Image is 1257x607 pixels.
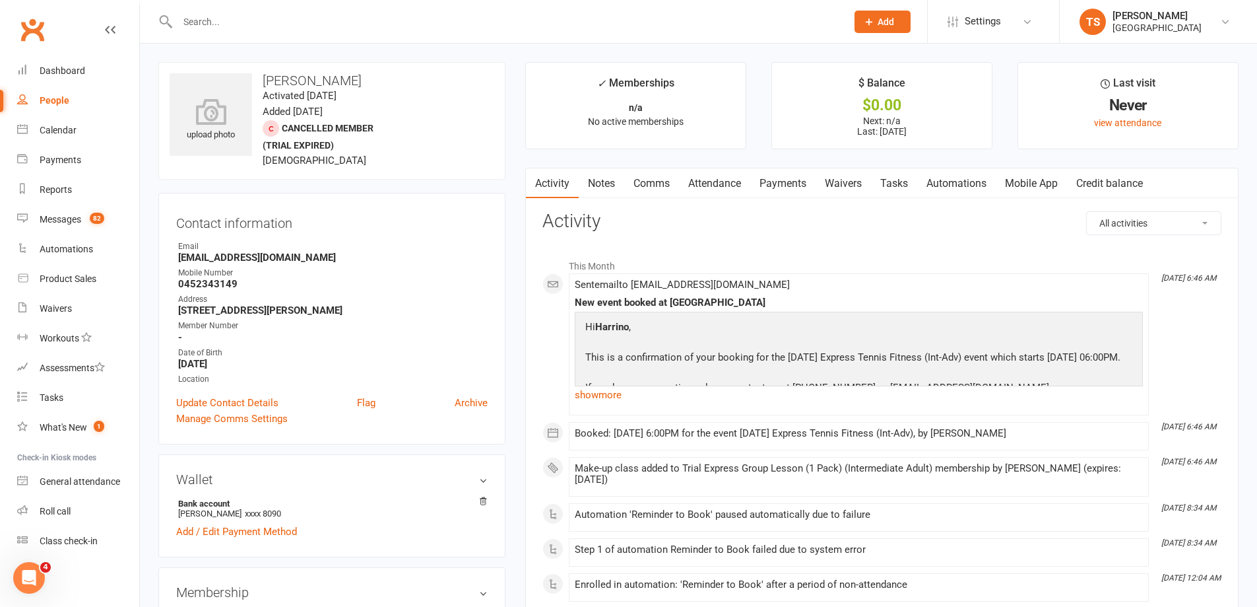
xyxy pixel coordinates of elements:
div: Mobile Number [178,267,488,279]
a: Manage Comms Settings [176,411,288,427]
a: Assessments [17,353,139,383]
div: Class check-in [40,536,98,546]
a: Roll call [17,497,139,526]
i: [DATE] 8:34 AM [1161,503,1216,513]
p: Hi , [582,319,1124,338]
a: Automations [17,234,139,264]
a: General attendance kiosk mode [17,467,139,497]
div: What's New [40,422,87,433]
h3: [PERSON_NAME] [170,73,494,88]
span: Sent email to [EMAIL_ADDRESS][DOMAIN_NAME] [575,279,790,291]
div: Assessments [40,363,105,373]
strong: [DATE] [178,358,488,370]
span: 1 [94,421,104,432]
div: Reports [40,184,72,195]
strong: Bank account [178,499,481,509]
h3: Membership [176,585,488,600]
a: Archive [455,395,488,411]
a: Clubworx [16,13,49,46]
a: Tasks [871,168,917,199]
h3: Wallet [176,472,488,487]
div: Date of Birth [178,347,488,359]
a: Payments [17,145,139,175]
div: Workouts [40,333,79,343]
div: Member Number [178,320,488,332]
a: Product Sales [17,264,139,294]
div: [PERSON_NAME] [1112,10,1202,22]
div: Step 1 of automation Reminder to Book failed due to system error [575,544,1143,555]
div: General attendance [40,476,120,487]
strong: Harrino [595,321,629,333]
a: Mobile App [996,168,1067,199]
strong: [EMAIL_ADDRESS][DOMAIN_NAME] [178,252,488,264]
a: Class kiosk mode [17,526,139,556]
a: What's New1 [17,413,139,443]
div: Automations [40,244,93,254]
i: [DATE] 8:34 AM [1161,538,1216,548]
div: TS [1080,9,1106,35]
strong: 0452343149 [178,278,488,290]
a: Messages 82 [17,205,139,234]
div: Booked: [DATE] 6:00PM for the event [DATE] Express Tennis Fitness (Int-Adv), by [PERSON_NAME] [575,428,1143,439]
a: Automations [917,168,996,199]
i: [DATE] 6:46 AM [1161,422,1216,431]
a: Notes [579,168,624,199]
i: [DATE] 12:04 AM [1161,573,1221,583]
a: Comms [624,168,679,199]
span: Add [878,17,894,27]
span: xxxx 8090 [245,509,281,518]
strong: - [178,332,488,343]
a: Attendance [679,168,750,199]
p: If you have any questions please contact us at [PHONE_NUMBER] or [EMAIL_ADDRESS][DOMAIN_NAME]. [582,380,1124,399]
div: Product Sales [40,273,96,284]
a: Flag [357,395,375,411]
a: show more [575,386,1143,404]
div: Calendar [40,125,77,135]
div: Location [178,373,488,386]
time: Activated [DATE] [263,90,337,102]
i: [DATE] 6:46 AM [1161,457,1216,466]
a: People [17,86,139,116]
div: Email [178,240,488,253]
a: Waivers [17,294,139,324]
span: 82 [90,213,104,224]
a: Dashboard [17,56,139,86]
a: Waivers [816,168,871,199]
li: This Month [542,252,1221,273]
div: People [40,95,69,106]
p: This is a confirmation of your booking for the [DATE] Express Tennis Fitness (Int-Adv) event whic... [582,349,1124,369]
div: Never [1030,98,1226,112]
span: Cancelled member (trial expired) [263,123,373,151]
time: Added [DATE] [263,106,323,118]
a: Activity [526,168,579,199]
span: [DEMOGRAPHIC_DATA] [263,155,366,166]
div: Enrolled in automation: 'Reminder to Book' after a period of non-attendance [575,579,1143,590]
div: Payments [40,155,81,165]
i: [DATE] 6:46 AM [1161,273,1216,283]
i: ✓ [597,77,606,90]
div: Messages [40,214,81,225]
span: 4 [40,562,51,573]
a: Credit balance [1067,168,1152,199]
a: Add / Edit Payment Method [176,524,297,540]
input: Search... [174,13,837,31]
div: Automation 'Reminder to Book' paused automatically due to failure [575,509,1143,520]
div: $0.00 [784,98,980,112]
a: Workouts [17,324,139,353]
div: Tasks [40,392,63,403]
button: Add [854,11,911,33]
li: [PERSON_NAME] [176,497,488,520]
div: [GEOGRAPHIC_DATA] [1112,22,1202,34]
a: view attendance [1094,118,1161,128]
p: Next: n/a Last: [DATE] [784,116,980,137]
span: No active memberships [588,116,684,127]
div: upload photo [170,98,252,142]
div: Waivers [40,303,72,314]
div: Make-up class added to Trial Express Group Lesson (1 Pack) (Intermediate Adult) membership by [PE... [575,463,1143,485]
h3: Activity [542,211,1221,232]
a: Payments [750,168,816,199]
strong: [STREET_ADDRESS][PERSON_NAME] [178,304,488,316]
div: $ Balance [858,75,905,98]
h3: Contact information [176,211,488,231]
a: Update Contact Details [176,395,278,411]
